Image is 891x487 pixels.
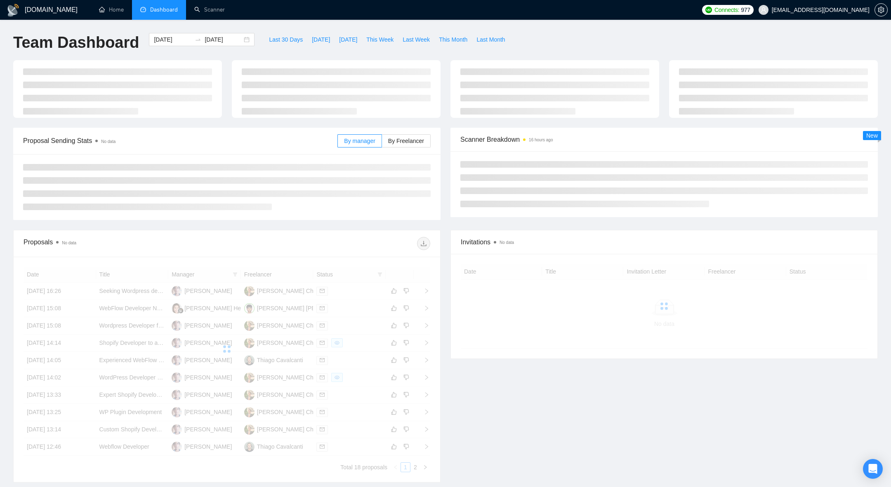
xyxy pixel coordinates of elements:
button: Last Week [398,33,434,46]
span: This Week [366,35,394,44]
h1: Team Dashboard [13,33,139,52]
span: Last 30 Days [269,35,303,44]
span: dashboard [140,7,146,12]
span: user [761,7,766,13]
button: setting [874,3,888,16]
button: This Week [362,33,398,46]
div: Open Intercom Messenger [863,459,883,479]
button: This Month [434,33,472,46]
span: Invitations [461,237,867,247]
button: Last Month [472,33,509,46]
button: [DATE] [335,33,362,46]
span: Proposal Sending Stats [23,136,337,146]
span: By manager [344,138,375,144]
div: Proposals [24,237,227,250]
span: This Month [439,35,467,44]
span: Scanner Breakdown [460,134,868,145]
span: Connects: [714,5,739,14]
a: searchScanner [194,6,225,13]
span: New [866,132,878,139]
span: Last Week [403,35,430,44]
span: to [195,36,201,43]
span: Last Month [476,35,505,44]
span: [DATE] [312,35,330,44]
span: No data [500,240,514,245]
button: [DATE] [307,33,335,46]
span: By Freelancer [388,138,424,144]
span: [DATE] [339,35,357,44]
button: Last 30 Days [264,33,307,46]
img: upwork-logo.png [705,7,712,13]
input: End date [205,35,242,44]
span: No data [62,241,76,245]
a: setting [874,7,888,13]
time: 16 hours ago [529,138,553,142]
span: Dashboard [150,6,178,13]
span: setting [875,7,887,13]
input: Start date [154,35,191,44]
span: swap-right [195,36,201,43]
a: homeHome [99,6,124,13]
img: logo [7,4,20,17]
span: 977 [741,5,750,14]
span: No data [101,139,115,144]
